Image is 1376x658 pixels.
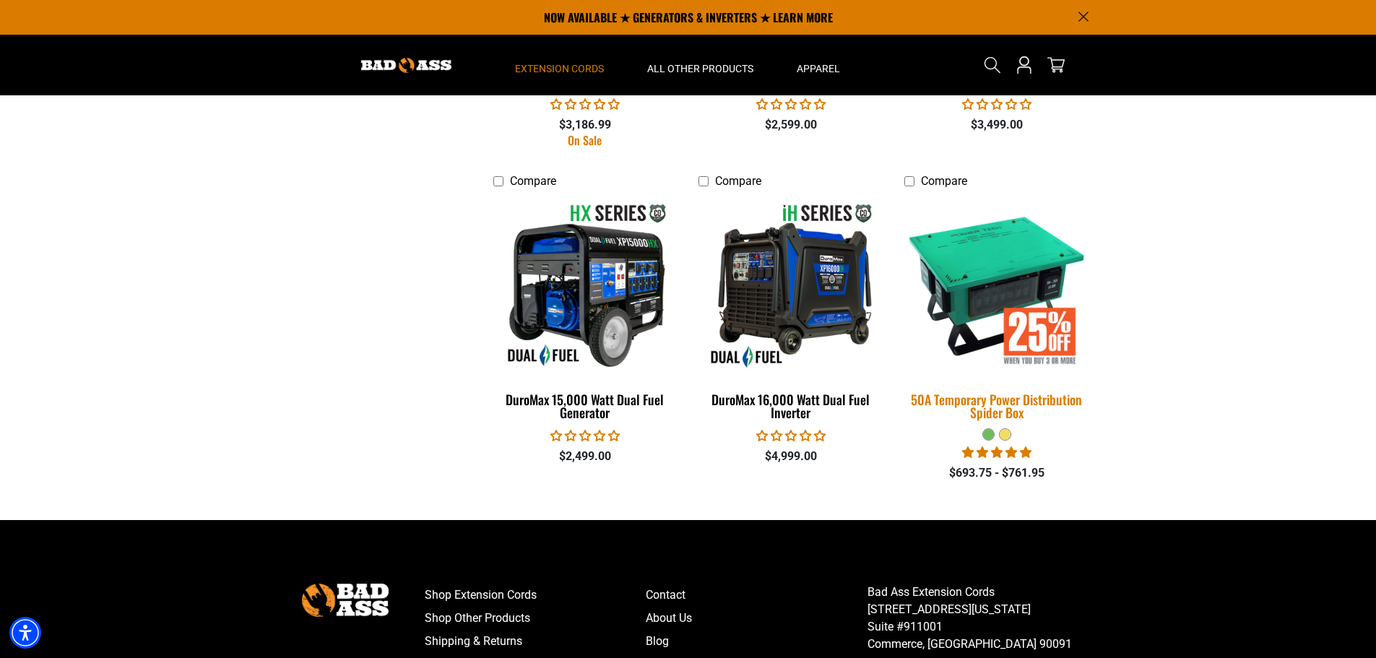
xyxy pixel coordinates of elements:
div: $2,499.00 [493,448,678,465]
a: cart [1044,56,1068,74]
img: DuroMax 16,000 Watt Dual Fuel Inverter [700,202,882,368]
a: Blog [646,630,867,653]
div: $2,599.00 [698,116,883,134]
summary: Extension Cords [493,35,626,95]
span: 0.00 stars [550,429,620,443]
span: Extension Cords [515,62,604,75]
span: 0.00 stars [756,98,826,111]
p: Bad Ass Extension Cords [STREET_ADDRESS][US_STATE] Suite #911001 Commerce, [GEOGRAPHIC_DATA] 90091 [867,584,1089,653]
summary: Apparel [775,35,862,95]
div: DuroMax 15,000 Watt Dual Fuel Generator [493,393,678,419]
span: Compare [715,174,761,188]
div: $4,999.00 [698,448,883,465]
span: Compare [921,174,967,188]
a: Shop Extension Cords [425,584,646,607]
summary: All Other Products [626,35,775,95]
a: 50A Temporary Power Distribution Spider Box 50A Temporary Power Distribution Spider Box [904,195,1089,428]
span: Apparel [797,62,840,75]
img: DuroMax 15,000 Watt Dual Fuel Generator [494,202,676,368]
div: 50A Temporary Power Distribution Spider Box [904,393,1089,419]
span: All Other Products [647,62,753,75]
img: 50A Temporary Power Distribution Spider Box [896,193,1098,378]
a: Shop Other Products [425,607,646,630]
div: $693.75 - $761.95 [904,464,1089,482]
a: About Us [646,607,867,630]
img: Bad Ass Extension Cords [302,584,389,616]
span: 0.00 stars [962,98,1031,111]
div: On Sale [493,134,678,146]
div: $3,499.00 [904,116,1089,134]
a: DuroMax 16,000 Watt Dual Fuel Inverter DuroMax 16,000 Watt Dual Fuel Inverter [698,195,883,428]
div: $3,186.99 [493,116,678,134]
span: 0.00 stars [756,429,826,443]
img: Bad Ass Extension Cords [361,58,451,73]
a: Contact [646,584,867,607]
div: Accessibility Menu [9,617,41,649]
span: 5.00 stars [962,446,1031,459]
div: DuroMax 16,000 Watt Dual Fuel Inverter [698,393,883,419]
span: Compare [510,174,556,188]
summary: Search [981,53,1004,77]
a: Open this option [1013,35,1036,95]
a: DuroMax 15,000 Watt Dual Fuel Generator DuroMax 15,000 Watt Dual Fuel Generator [493,195,678,428]
span: 0.00 stars [550,98,620,111]
a: Shipping & Returns [425,630,646,653]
